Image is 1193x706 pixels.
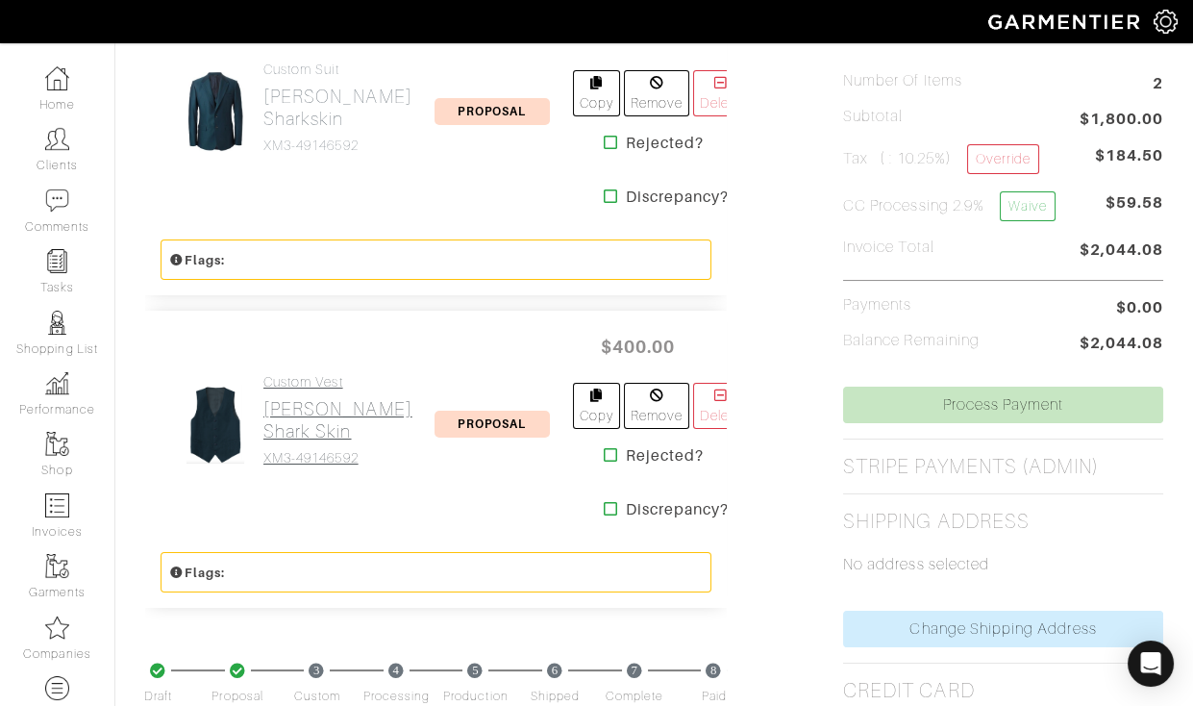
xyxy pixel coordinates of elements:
[626,132,704,155] strong: Rejected?
[843,108,903,126] h5: Subtotal
[263,374,412,466] a: Custom Vest [PERSON_NAME] Shark Skin XM3-49146592
[843,144,1039,174] h5: Tax ( : 10.25%)
[435,98,550,125] span: PROPOSAL
[843,239,934,257] h5: Invoice Total
[309,663,325,678] span: 3
[45,432,69,456] img: garments-icon-b7da505a4dc4fd61783c78ac3ca0ef83fa9d6f193b1c9dc38574b1d14d53ca28.png
[263,398,412,442] h2: [PERSON_NAME] Shark Skin
[979,5,1154,38] img: garmentier-logo-header-white-b43fb05a5012e4ada735d5af1a66efaba907eab6374d6393d1fbf88cb4ef424d.png
[435,102,550,119] a: PROPOSAL
[626,444,704,467] strong: Rejected?
[1106,191,1163,229] span: $59.58
[1116,296,1163,319] span: $0.00
[263,86,412,130] h2: [PERSON_NAME] Sharkskin
[843,611,1163,647] a: Change Shipping Address
[363,688,431,706] span: Processing
[435,415,550,432] a: PROPOSAL
[1153,72,1163,98] span: 2
[45,371,69,395] img: graph-8b7af3c665d003b59727f371ae50e7771705bf0c487971e6e97d053d13c5068d.png
[1080,239,1163,265] span: $2,044.08
[263,62,412,78] h4: Custom Suit
[702,688,727,706] span: Paid
[467,663,484,678] span: 5
[843,387,1163,423] a: Process Payment
[443,688,509,706] span: Production
[263,374,412,391] h4: Custom Vest
[967,144,1039,174] a: Override
[45,616,69,640] img: companies-icon-14a0f246c7e91f24465de634b560f0151b0cc5c9ce11af5fac52e6d7d6371812.png
[45,66,69,90] img: dashboard-icon-dbcd8f5a0b271acd01030246c82b418ddd0df26cd7fceb0bd07c9910d44c42f6.png
[573,383,620,429] a: Copy
[693,383,747,429] a: Delete
[169,566,225,580] small: Flags:
[624,383,689,429] a: Remove
[263,138,412,154] h4: XM3-49146592
[843,510,1030,534] h2: Shipping Address
[388,663,405,678] span: 4
[843,679,975,703] h2: Credit Card
[581,326,696,367] span: $400.00
[843,553,1163,576] p: No address selected
[843,72,962,90] h5: Number of Items
[706,663,722,678] span: 8
[606,688,663,706] span: Complete
[627,663,643,678] span: 7
[45,127,69,151] img: clients-icon-6bae9207a08558b7cb47a8932f037763ab4055f8c8b6bfacd5dc20c3e0201464.png
[169,253,225,267] small: Flags:
[45,493,69,517] img: orders-icon-0abe47150d42831381b5fb84f609e132dff9fe21cb692f30cb5eec754e2cba89.png
[45,554,69,578] img: garments-icon-b7da505a4dc4fd61783c78ac3ca0ef83fa9d6f193b1c9dc38574b1d14d53ca28.png
[1128,641,1174,687] div: Open Intercom Messenger
[45,189,69,213] img: comment-icon-a0a6a9ef722e966f86d9cbdc48e553b5cf19dbc54f86b18d962a5391bc8f6eb6.png
[547,663,563,678] span: 6
[45,311,69,335] img: stylists-icon-eb353228a002819b7ec25b43dbf5f0378dd9e0616d9560372ff212230b889e62.png
[693,70,747,116] a: Delete
[1080,108,1163,134] span: $1,800.00
[45,676,69,700] img: custom-products-icon-6973edde1b6c6774590e2ad28d3d057f2f42decad08aa0e48061009ba2575b3a.png
[573,70,620,116] a: Copy
[186,384,244,465] img: oqHN9pdH55LXyW9GzgiPDADv
[263,62,412,154] a: Custom Suit [PERSON_NAME] Sharkskin XM3-49146592
[843,332,980,350] h5: Balance Remaining
[1000,191,1056,221] a: Waive
[435,411,550,438] span: PROPOSAL
[45,249,69,273] img: reminder-icon-8004d30b9f0a5d33ae49ab947aed9ed385cf756f9e5892f1edd6e32f2345188e.png
[531,688,580,706] span: Shipped
[626,186,730,209] strong: Discrepancy?
[1080,332,1163,358] span: $2,044.08
[1154,10,1178,34] img: gear-icon-white-bd11855cb880d31180b6d7d6211b90ccbf57a29d726f0c71d8c61bd08dd39cc2.png
[1095,144,1163,167] span: $184.50
[263,450,412,466] h4: XM3-49146592
[183,71,248,152] img: z3ado1om6e2w1ntkubyFGQJT
[624,70,689,116] a: Remove
[626,498,730,521] strong: Discrepancy?
[843,296,911,315] h5: Payments
[843,455,1099,479] h2: STRIPE PAYMENTS (ADMIN)
[843,191,1056,221] h5: CC Processing 2.9%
